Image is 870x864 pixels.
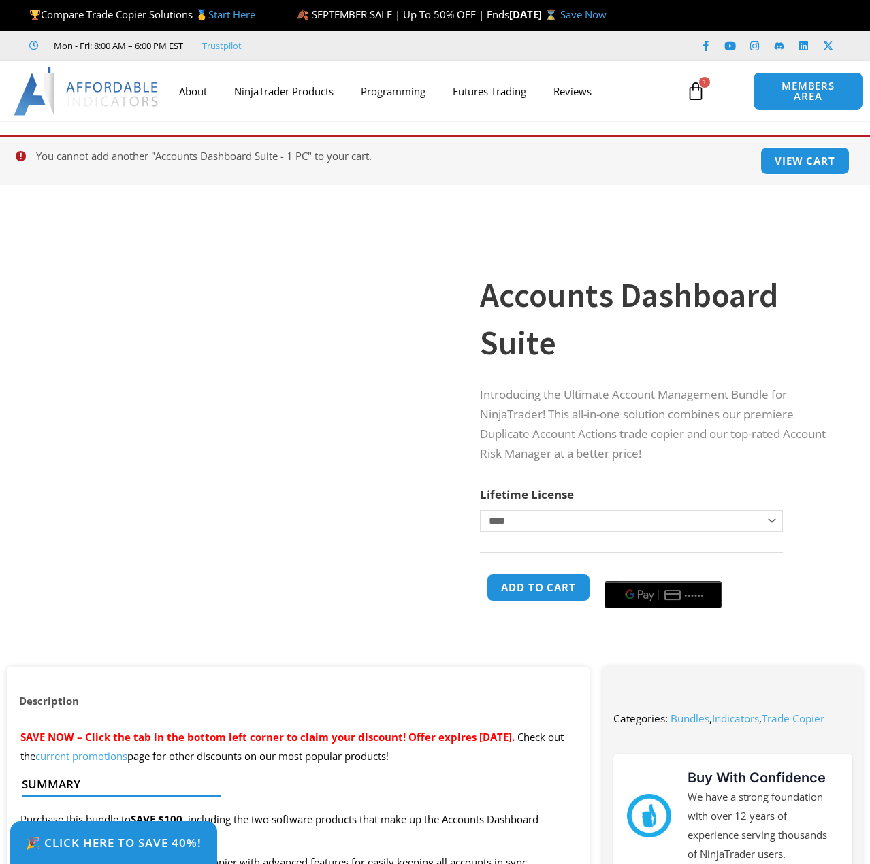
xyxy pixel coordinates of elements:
iframe: Secure payment input frame [602,571,724,573]
img: LogoAI | Affordable Indicators – NinjaTrader [14,67,160,116]
p: We have a strong foundation with over 12 years of experience serving thousands of NinjaTrader users. [688,788,839,863]
h4: Summary [22,778,564,791]
a: Futures Trading [439,76,540,107]
a: Trade Copier [762,712,824,725]
h1: Accounts Dashboard Suite [480,271,836,367]
img: 🏆 [30,10,40,20]
a: Reviews [540,76,605,107]
a: View cart [760,147,850,175]
img: mark thumbs good 43913 | Affordable Indicators – NinjaTrader [627,794,671,838]
a: Bundles [671,712,709,725]
span: Compare Trade Copier Solutions 🥇 [29,7,255,21]
span: Categories: [613,712,668,725]
a: 🎉 Click Here to save 40%! [10,821,217,864]
span: 🎉 Click Here to save 40%! [26,837,202,848]
a: Save Now [560,7,607,21]
span: , , [671,712,824,725]
text: •••••• [685,591,705,600]
a: current promotions [35,749,127,763]
h3: Buy With Confidence [688,767,839,788]
span: 1 [699,77,710,88]
span: Mon - Fri: 8:00 AM – 6:00 PM EST [50,37,183,54]
p: Introducing the Ultimate Account Management Bundle for NinjaTrader! This all-in-one solution comb... [480,385,836,464]
p: Purchase this bundle to , including the two software products that make up the Accounts Dashboard... [20,810,576,848]
a: Start Here [208,7,255,21]
li: You cannot add another "Accounts Dashboard Suite - 1 PC" to your cart. [36,147,850,166]
span: SAVE NOW – Click the tab in the bottom left corner to claim your discount! Offer expires [DATE]. [20,730,515,744]
a: About [165,76,221,107]
strong: [DATE] ⌛ [509,7,560,21]
a: NinjaTrader Products [221,76,347,107]
a: Trustpilot [202,37,242,54]
button: Buy with GPay [605,581,722,608]
a: Description [7,688,91,714]
button: Add to cart [487,574,590,601]
a: 1 [666,71,726,111]
span: MEMBERS AREA [767,81,848,101]
a: Programming [347,76,439,107]
span: 🍂 SEPTEMBER SALE | Up To 50% OFF | Ends [296,7,509,21]
a: Indicators [712,712,759,725]
p: Check out the page for other discounts on our most popular products! [20,728,576,766]
label: Lifetime License [480,486,574,502]
nav: Menu [165,76,679,107]
a: MEMBERS AREA [753,72,863,110]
